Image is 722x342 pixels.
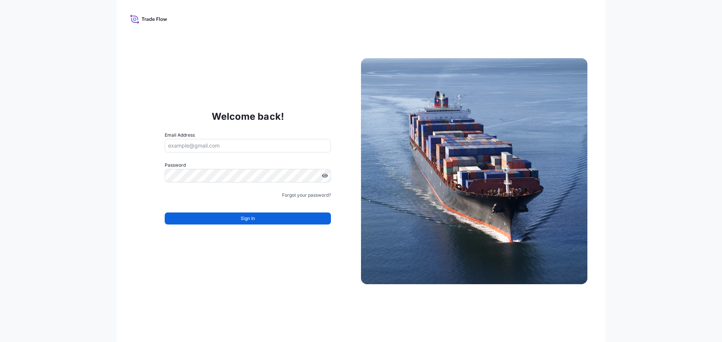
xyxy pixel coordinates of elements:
[241,215,255,222] span: Sign In
[165,212,331,224] button: Sign In
[165,139,331,152] input: example@gmail.com
[165,161,331,169] label: Password
[212,110,284,122] p: Welcome back!
[165,131,195,139] label: Email Address
[361,58,587,284] img: Ship illustration
[282,191,331,199] a: Forgot your password?
[322,173,328,179] button: Show password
